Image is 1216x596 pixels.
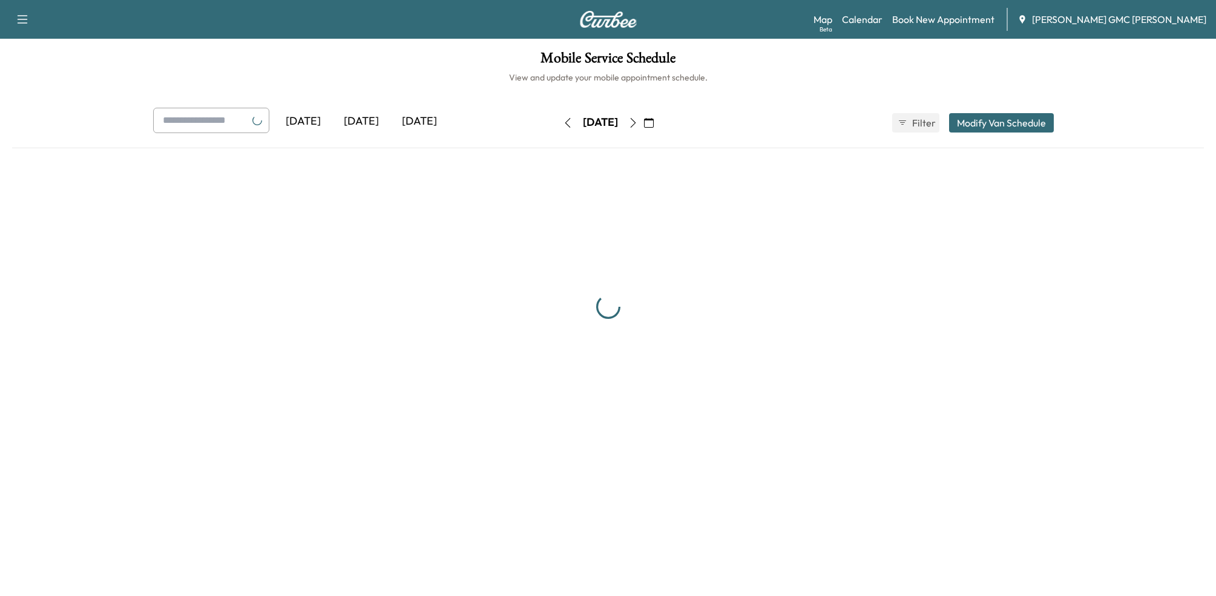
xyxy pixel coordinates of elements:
a: MapBeta [813,12,832,27]
div: Beta [820,25,832,34]
div: [DATE] [390,108,449,136]
div: [DATE] [332,108,390,136]
h6: View and update your mobile appointment schedule. [12,71,1204,84]
h1: Mobile Service Schedule [12,51,1204,71]
button: Filter [892,113,939,133]
a: Book New Appointment [892,12,994,27]
a: Calendar [842,12,882,27]
img: Curbee Logo [579,11,637,28]
span: [PERSON_NAME] GMC [PERSON_NAME] [1032,12,1206,27]
div: [DATE] [274,108,332,136]
span: Filter [912,116,934,130]
div: [DATE] [583,115,618,130]
button: Modify Van Schedule [949,113,1054,133]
